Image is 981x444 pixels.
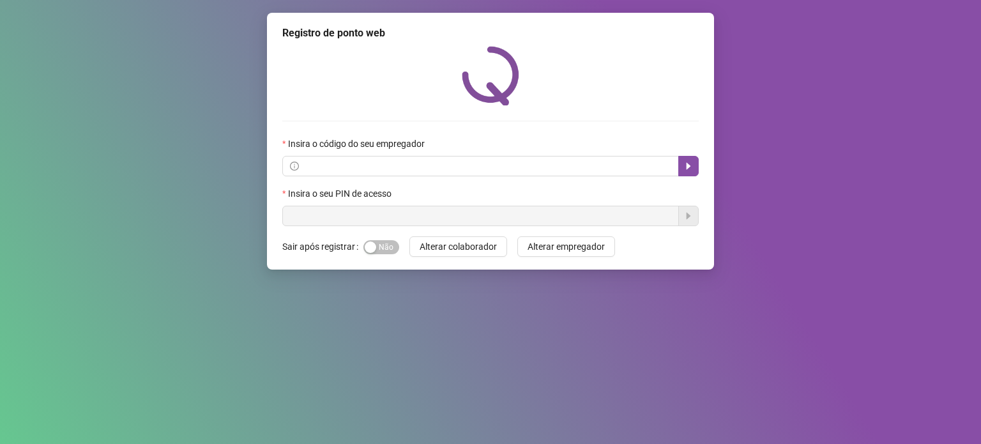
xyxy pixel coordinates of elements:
button: Alterar empregador [517,236,615,257]
span: Alterar empregador [528,240,605,254]
label: Sair após registrar [282,236,363,257]
button: Alterar colaborador [409,236,507,257]
span: caret-right [683,161,694,171]
img: QRPoint [462,46,519,105]
label: Insira o código do seu empregador [282,137,433,151]
span: Alterar colaborador [420,240,497,254]
div: Registro de ponto web [282,26,699,41]
label: Insira o seu PIN de acesso [282,187,400,201]
span: info-circle [290,162,299,171]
